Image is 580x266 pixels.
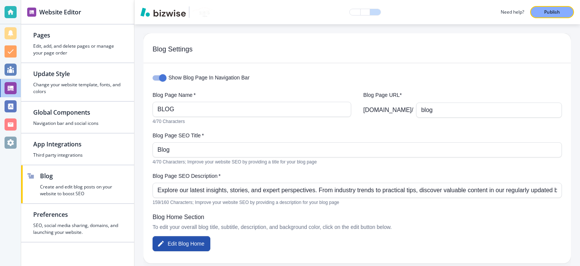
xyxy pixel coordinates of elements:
[33,222,122,236] h4: SEO, social media sharing, domains, and launching your website.
[153,159,557,166] p: 4/70 Characters; Improve your website SEO by providing a title for your blog page
[21,165,134,203] button: BlogCreate and edit blog posts on your website to boost SEO
[33,140,122,149] h2: App Integrations
[153,223,562,232] p: To edit your overall blog title, subtitle, description, and background color, click on the edit b...
[33,81,122,95] h4: Change your website template, fonts, and colors
[21,25,134,62] button: PagesEdit, add, and delete pages or manage your page order
[153,91,351,99] label: Blog Page Name
[153,199,557,207] p: 159/160 Characters; Improve your website SEO by providing a description for your blog page
[153,45,562,54] span: Blog Settings
[153,172,562,180] label: Blog Page SEO Description
[40,184,122,197] h4: Create and edit blog posts on your website to boost SEO
[33,120,122,127] h4: Navigation bar and social icons
[21,63,134,101] button: Update StyleChange your website template, fonts, and colors
[363,91,562,100] p: Blog Page URL*
[363,106,413,115] p: [DOMAIN_NAME] /
[33,152,122,159] h4: Third party integrations
[33,31,122,40] h2: Pages
[40,171,122,180] h2: Blog
[153,132,562,139] label: Blog Page SEO Title
[168,74,250,82] span: Show Blog Page In Navigation Bar
[153,213,562,222] p: Blog Home Section
[153,236,210,251] button: Edit Blog Home
[193,7,213,17] img: Your Logo
[33,210,122,219] h2: Preferences
[140,8,186,17] img: Bizwise Logo
[33,108,122,117] h2: Global Components
[501,9,524,16] h3: Need help?
[27,8,36,17] img: editor icon
[530,6,574,18] button: Publish
[21,134,134,165] button: App IntegrationsThird party integrations
[153,118,346,126] p: 4/70 Characters
[39,8,81,17] h2: Website Editor
[21,102,134,133] button: Global ComponentsNavigation bar and social icons
[21,204,134,242] button: PreferencesSEO, social media sharing, domains, and launching your website.
[33,43,122,56] h4: Edit, add, and delete pages or manage your page order
[33,69,122,78] h2: Update Style
[544,9,560,16] p: Publish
